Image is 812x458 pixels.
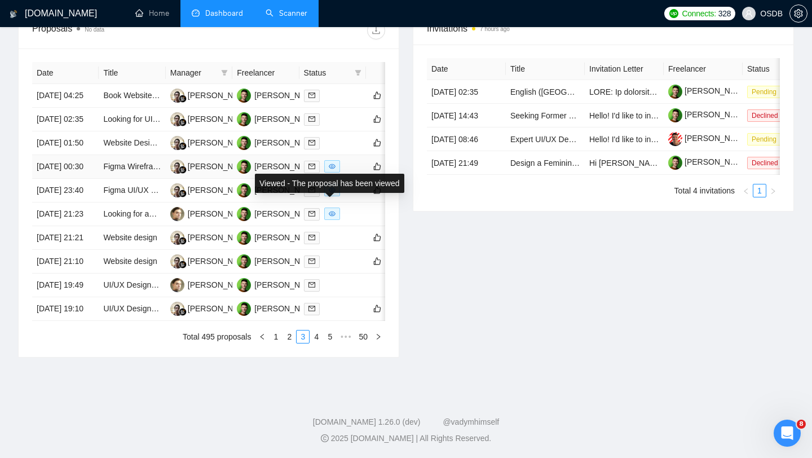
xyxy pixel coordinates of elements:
span: copyright [321,434,329,442]
span: like [373,257,381,266]
td: [DATE] 21:21 [32,226,99,250]
img: c16pGwGrh3ocwXKs_QLemoNvxF5hxZwYyk4EQ7X_OQYVbd2jgSzNEOmhmNm2noYs8N [668,156,682,170]
button: like [370,302,384,315]
a: MI[PERSON_NAME] [170,303,253,312]
span: Manager [170,67,217,79]
a: Expert UI/UX Designer for Cybersecurity Dashboards [510,135,697,144]
th: Title [99,62,165,84]
span: mail [308,210,315,217]
span: ••• [337,330,355,343]
button: download [367,21,385,39]
img: MI [170,183,184,197]
span: eye [329,210,336,217]
td: Website design [99,250,165,274]
button: like [370,231,384,244]
button: like [370,160,384,173]
li: Next 5 Pages [337,330,355,343]
div: [PERSON_NAME] [188,89,253,102]
img: gigradar-bm.png [179,166,187,174]
a: MI[PERSON_NAME] [170,138,253,147]
img: MI [170,254,184,268]
button: left [739,184,753,197]
a: Looking for an expert UX/UI for SAAS dashboard [103,209,275,218]
a: BH[PERSON_NAME] [237,161,319,170]
span: 328 [718,7,731,20]
div: [PERSON_NAME] [188,279,253,291]
span: Pending [747,86,781,98]
div: [PERSON_NAME] [254,208,319,220]
div: [PERSON_NAME] [254,136,319,149]
img: DA [170,207,184,221]
img: BH [237,254,251,268]
div: [PERSON_NAME] [254,113,319,125]
span: Pending [747,133,781,146]
td: English (UK) Voice Actors Needed for Fictional Character Recording [506,80,585,104]
li: 50 [355,330,372,343]
div: [PERSON_NAME] [188,113,253,125]
img: MI [170,112,184,126]
a: [PERSON_NAME] [668,157,749,166]
img: gigradar-bm.png [179,118,187,126]
div: [PERSON_NAME] [254,279,319,291]
a: Figma Wireframe Design for Supplement Product Landing Page [103,162,326,171]
button: like [370,136,384,149]
li: 5 [323,330,337,343]
img: BH [237,207,251,221]
div: 2025 [DOMAIN_NAME] | All Rights Reserved. [9,433,803,444]
li: Next Page [372,330,385,343]
a: BH[PERSON_NAME] [237,138,319,147]
div: [PERSON_NAME] [188,136,253,149]
img: BH [237,112,251,126]
div: Viewed - The proposal has been viewed [255,174,404,193]
td: [DATE] 04:25 [32,84,99,108]
div: [PERSON_NAME] [254,231,319,244]
span: like [373,162,381,171]
img: MI [170,136,184,150]
button: like [370,254,384,268]
button: like [370,89,384,102]
a: 2 [283,331,295,343]
th: Manager [166,62,232,84]
span: Invitations [427,21,780,36]
img: c16pGwGrh3ocwXKs_QLemoNvxF5hxZwYyk4EQ7X_OQYVbd2jgSzNEOmhmNm2noYs8N [668,85,682,99]
a: Website Designer Needed [103,138,195,147]
div: [PERSON_NAME] [254,89,319,102]
a: 50 [355,331,371,343]
img: gigradar-bm.png [179,261,187,268]
div: [PERSON_NAME] [188,302,253,315]
span: Declined [747,109,783,122]
span: No data [85,27,104,33]
span: mail [308,92,315,99]
th: Title [506,58,585,80]
a: BH[PERSON_NAME] [237,209,319,218]
span: left [259,333,266,340]
span: mail [308,305,315,312]
td: [DATE] 08:46 [427,127,506,151]
div: [PERSON_NAME] [188,255,253,267]
a: BH[PERSON_NAME] [237,256,319,265]
iframe: Intercom live chat [774,420,801,447]
div: [PERSON_NAME] [188,184,253,196]
td: [DATE] 19:49 [32,274,99,297]
td: Figma Wireframe Design for Supplement Product Landing Page [99,155,165,179]
li: 3 [296,330,310,343]
td: Expert UI/UX Designer for Cybersecurity Dashboards [506,127,585,151]
th: Freelancer [232,62,299,84]
td: [DATE] 21:49 [427,151,506,175]
span: Dashboard [205,8,243,18]
button: right [766,184,780,197]
span: filter [219,64,230,81]
a: BH[PERSON_NAME] [237,185,319,194]
td: Book Website design [99,84,165,108]
a: UI/UX Designer and Marketing Asset Creator for Gaming Platform [103,304,333,313]
a: 1 [270,331,282,343]
a: UI/UX Designer Needed for Dashboard Redesign [103,280,276,289]
img: BH [237,278,251,292]
a: Declined [747,111,787,120]
a: @vadymhimself [443,417,499,426]
span: mail [308,163,315,170]
a: MI[PERSON_NAME] [170,185,253,194]
span: mail [308,234,315,241]
a: Looking for UI/UX Designer [103,114,199,124]
button: like [370,112,384,126]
